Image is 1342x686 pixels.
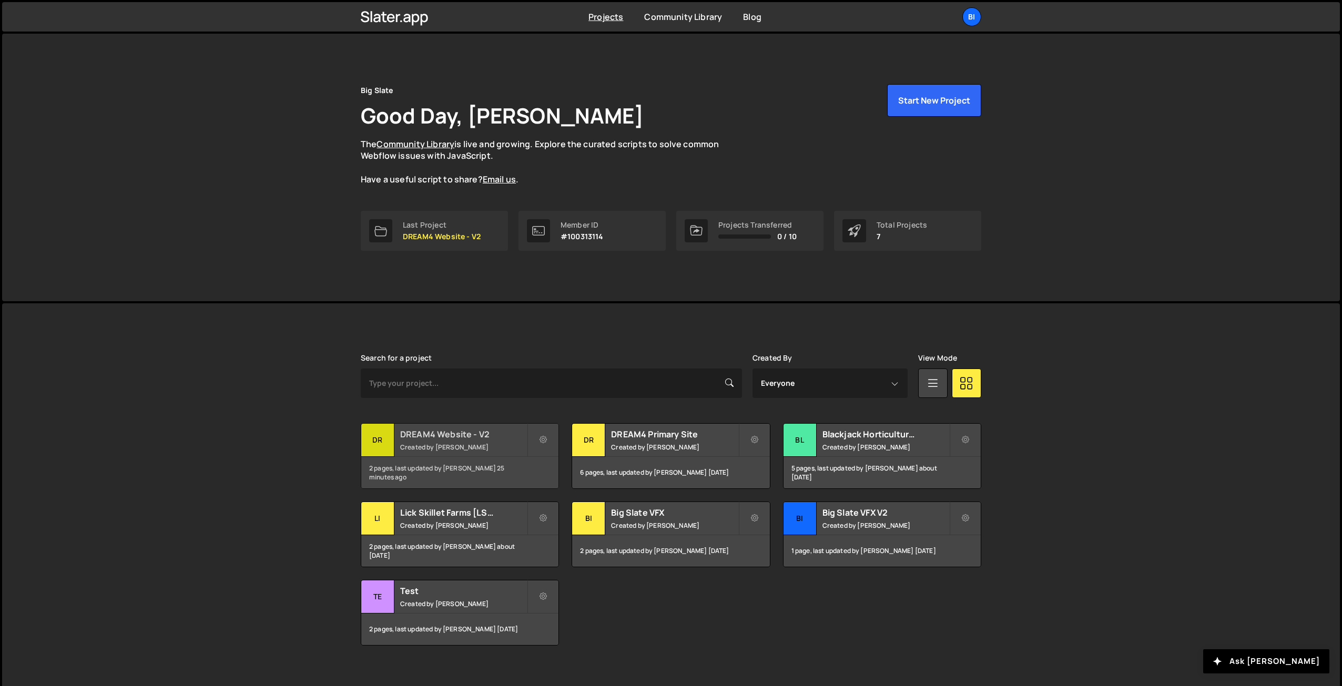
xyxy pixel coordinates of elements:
[400,507,527,518] h2: Lick Skillet Farms [LSC_2770_WEB]
[361,368,742,398] input: Type your project...
[361,101,644,130] h1: Good Day, [PERSON_NAME]
[400,443,527,452] small: Created by [PERSON_NAME]
[403,232,481,241] p: DREAM4 Website - V2
[777,232,797,241] span: 0 / 10
[877,221,927,229] div: Total Projects
[572,424,605,457] div: DR
[483,173,516,185] a: Email us
[361,423,559,489] a: DR DREAM4 Website - V2 Created by [PERSON_NAME] 2 pages, last updated by [PERSON_NAME] 25 minutes...
[572,457,769,488] div: 6 pages, last updated by [PERSON_NAME] [DATE]
[361,354,432,362] label: Search for a project
[877,232,927,241] p: 7
[361,457,558,488] div: 2 pages, last updated by [PERSON_NAME] 25 minutes ago
[822,443,949,452] small: Created by [PERSON_NAME]
[822,521,949,530] small: Created by [PERSON_NAME]
[572,501,770,567] a: Bi Big Slate VFX Created by [PERSON_NAME] 2 pages, last updated by [PERSON_NAME] [DATE]
[644,11,722,23] a: Community Library
[361,211,508,251] a: Last Project DREAM4 Website - V2
[361,138,739,186] p: The is live and growing. Explore the curated scripts to solve common Webflow issues with JavaScri...
[783,501,981,567] a: Bi Big Slate VFX V2 Created by [PERSON_NAME] 1 page, last updated by [PERSON_NAME] [DATE]
[361,580,559,646] a: Te Test Created by [PERSON_NAME] 2 pages, last updated by [PERSON_NAME] [DATE]
[361,84,393,97] div: Big Slate
[361,424,394,457] div: DR
[400,428,527,440] h2: DREAM4 Website - V2
[918,354,957,362] label: View Mode
[400,585,527,597] h2: Test
[784,457,981,488] div: 5 pages, last updated by [PERSON_NAME] about [DATE]
[588,11,623,23] a: Projects
[361,613,558,645] div: 2 pages, last updated by [PERSON_NAME] [DATE]
[361,502,394,535] div: Li
[1203,649,1329,673] button: Ask [PERSON_NAME]
[572,423,770,489] a: DR DREAM4 Primary Site Created by [PERSON_NAME] 6 pages, last updated by [PERSON_NAME] [DATE]
[962,7,981,26] a: Bi
[784,502,817,535] div: Bi
[822,507,949,518] h2: Big Slate VFX V2
[887,84,981,117] button: Start New Project
[361,501,559,567] a: Li Lick Skillet Farms [LSC_2770_WEB] Created by [PERSON_NAME] 2 pages, last updated by [PERSON_NA...
[561,232,604,241] p: #100313114
[361,580,394,613] div: Te
[403,221,481,229] div: Last Project
[783,423,981,489] a: Bl Blackjack Horticulture [BJ_2719_WEBDEV] Created by [PERSON_NAME] 5 pages, last updated by [PER...
[784,424,817,457] div: Bl
[400,521,527,530] small: Created by [PERSON_NAME]
[718,221,797,229] div: Projects Transferred
[572,535,769,567] div: 2 pages, last updated by [PERSON_NAME] [DATE]
[611,521,738,530] small: Created by [PERSON_NAME]
[784,535,981,567] div: 1 page, last updated by [PERSON_NAME] [DATE]
[400,599,527,608] small: Created by [PERSON_NAME]
[822,428,949,440] h2: Blackjack Horticulture [BJ_2719_WEBDEV]
[611,443,738,452] small: Created by [PERSON_NAME]
[611,428,738,440] h2: DREAM4 Primary Site
[611,507,738,518] h2: Big Slate VFX
[743,11,761,23] a: Blog
[561,221,604,229] div: Member ID
[572,502,605,535] div: Bi
[377,138,454,150] a: Community Library
[753,354,792,362] label: Created By
[361,535,558,567] div: 2 pages, last updated by [PERSON_NAME] about [DATE]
